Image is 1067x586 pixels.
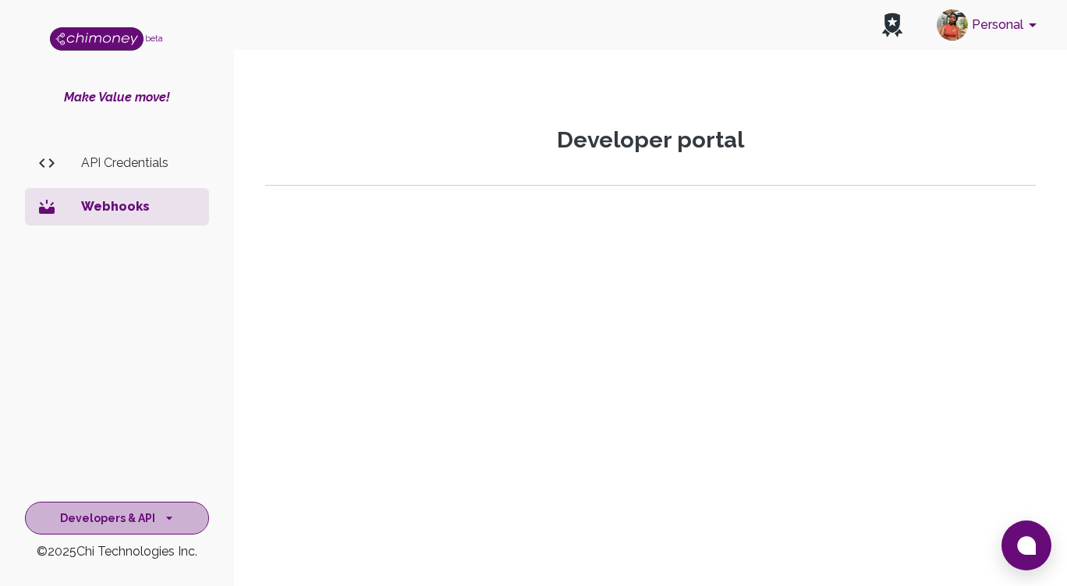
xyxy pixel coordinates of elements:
[81,154,197,172] p: API Credentials
[50,27,144,51] img: Logo
[1001,520,1051,570] button: Open chat window
[25,502,209,535] button: Developers & API
[265,126,1036,154] p: Developer portal
[145,34,163,43] span: beta
[81,197,197,216] p: Webhooks
[937,9,968,41] img: avatar
[931,5,1048,45] button: account of current user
